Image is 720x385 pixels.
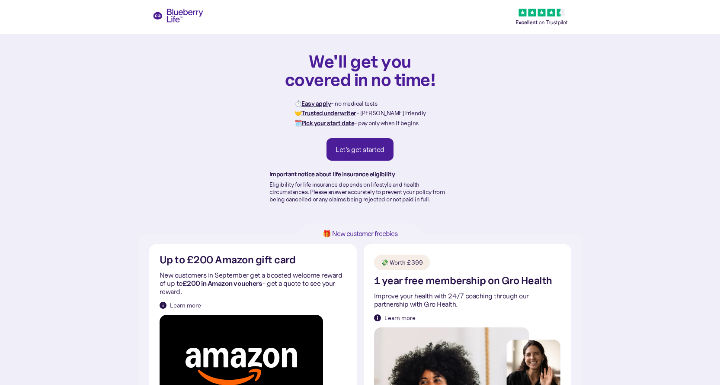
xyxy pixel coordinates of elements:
strong: Trusted underwriter [301,109,356,117]
h2: 1 year free membership on Gro Health [374,275,552,286]
div: 💸 Worth £399 [381,258,423,267]
p: New customers in September get a boosted welcome reward of up to - get a quote to see your reward. [160,271,346,296]
div: Learn more [170,301,201,310]
a: Learn more [160,301,201,310]
div: Learn more [384,314,416,322]
div: Let's get started [336,145,384,154]
strong: £200 in Amazon vouchers [182,279,262,288]
p: ⏱️ - no medical tests 🤝 - [PERSON_NAME] Friendly 🗓️ - pay only when it begins [294,99,426,128]
h1: 🎁 New customer freebies [309,230,411,237]
strong: Pick your start date [301,119,354,127]
h1: We'll get you covered in no time! [285,52,436,88]
p: Improve your health with 24/7 coaching through our partnership with Gro Health. [374,292,561,308]
p: Eligibility for life insurance depends on lifestyle and health circumstances. Please answer accur... [269,181,451,203]
strong: Easy apply [301,100,331,107]
a: Let's get started [326,138,394,161]
h2: Up to £200 Amazon gift card [160,255,296,265]
a: Learn more [374,314,416,322]
strong: Important notice about life insurance eligibility [269,170,395,178]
